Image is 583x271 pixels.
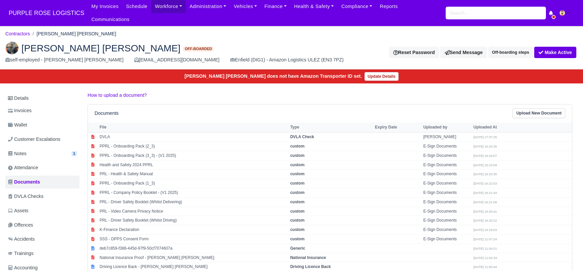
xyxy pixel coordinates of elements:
[5,118,80,131] a: Wallet
[534,47,576,58] button: Make Active
[8,235,35,243] span: Accidents
[473,210,497,213] small: [DATE] 16:20:41
[8,193,43,200] span: DVLA Checks
[98,142,289,151] td: PPRL - Onboarding Pack (2_3)
[5,92,80,104] a: Details
[473,200,497,204] small: [DATE] 16:21:08
[290,200,305,204] strong: custom
[5,7,88,20] a: PURPLE ROSE LOGISTICS
[488,47,533,58] button: Off-boarding steps
[473,154,497,158] small: [DATE] 16:24:07
[98,132,289,142] td: DVLA
[365,72,398,81] a: Update Details
[98,122,289,132] th: File
[422,160,472,170] td: E-Sign Documents
[8,135,60,143] span: Customer Escalations
[290,172,305,176] strong: custom
[98,225,289,235] td: K-Finance Declaration
[5,161,80,174] a: Attendance
[8,164,38,172] span: Attendance
[389,47,439,58] button: Reset Password
[473,237,497,241] small: [DATE] 11:07:24
[5,6,88,20] span: PURPLE ROSE LOGISTICS
[98,216,289,225] td: PRL - Driver Safety Booklet (Whilst Driving)
[98,244,289,253] td: deb7c859-f388-445d-97f9-50cf7074607a
[373,122,422,132] th: Expiry Date
[8,221,33,229] span: Offences
[8,107,31,114] span: Invoices
[513,108,565,118] a: Upload New Document
[8,207,28,215] span: Assets
[98,235,289,244] td: SSS - DPPS Consent Form
[8,178,40,186] span: Documents
[422,225,472,235] td: E-Sign Documents
[290,134,314,139] strong: DVLA Check
[5,147,80,160] a: Notes 1
[290,255,326,260] strong: National Insurance
[422,235,472,244] td: E-Sign Documents
[88,13,133,26] a: Communications
[422,132,472,142] td: [PERSON_NAME]
[473,191,497,195] small: [DATE] 16:21:34
[5,190,80,203] a: DVLA Checks
[290,153,305,158] strong: custom
[422,179,472,188] td: E-Sign Documents
[472,122,522,132] th: Uploaded At
[5,233,80,246] a: Accidents
[5,176,80,189] a: Documents
[8,250,33,257] span: Trainings
[290,144,305,149] strong: custom
[290,227,305,232] strong: custom
[422,207,472,216] td: E-Sign Documents
[290,246,305,251] strong: Generic
[71,151,77,156] span: 1
[0,36,583,69] div: Abdur Rahim Ibn Munim
[290,190,305,195] strong: custom
[5,219,80,232] a: Offences
[290,237,305,241] strong: custom
[8,121,27,129] span: Wallet
[98,207,289,216] td: PRL - Video Camera Privacy Notice
[473,145,497,148] small: [DATE] 16:24:35
[290,181,305,186] strong: custom
[422,216,472,225] td: E-Sign Documents
[98,151,289,160] td: PPRL - Onboarding Pack (3_3) - (V1 2025)
[95,110,119,116] h6: Documents
[290,264,331,269] strong: Driving Licence Back
[422,142,472,151] td: E-Sign Documents
[290,209,305,214] strong: custom
[21,43,180,53] span: [PERSON_NAME] [PERSON_NAME]
[88,92,147,98] a: How to upload a document?
[183,46,213,51] span: Off-boarded
[473,182,497,185] small: [DATE] 16:22:03
[134,56,220,64] div: [EMAIL_ADDRESS][DOMAIN_NAME]
[98,197,289,207] td: PRL - Driver Safety Booklet (Whilst Delivering)
[473,135,497,139] small: [DATE] 17:37:25
[8,150,26,158] span: Notes
[289,122,374,132] th: Type
[473,256,497,260] small: [DATE] 11:02:33
[5,56,124,64] div: self-employed - [PERSON_NAME] [PERSON_NAME]
[422,122,472,132] th: Uploaded by
[230,56,343,64] div: Enfield (DIG1) - Amazon Logistics ULEZ (EN3 7PZ)
[422,197,472,207] td: E-Sign Documents
[473,163,497,167] small: [DATE] 16:23:09
[5,204,80,217] a: Assets
[422,151,472,160] td: E-Sign Documents
[98,188,289,198] td: PPRL - Company Policy Booklet - (V1 2025)
[473,265,497,269] small: [DATE] 11:00:44
[473,228,497,232] small: [DATE] 16:19:53
[446,7,546,19] input: Search...
[473,247,497,250] small: [DATE] 11:04:21
[5,31,30,36] a: Contractors
[440,47,487,58] a: Send Message
[98,253,289,262] td: National Insurance Proof - [PERSON_NAME] [PERSON_NAME]
[98,160,289,170] td: Health and Safety 2024 PPRL
[98,170,289,179] td: PRL - Health & Safety Manual
[5,104,80,117] a: Invoices
[5,133,80,146] a: Customer Escalations
[422,188,472,198] td: E-Sign Documents
[290,218,305,223] strong: custom
[473,172,497,176] small: [DATE] 16:22:35
[5,247,80,260] a: Trainings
